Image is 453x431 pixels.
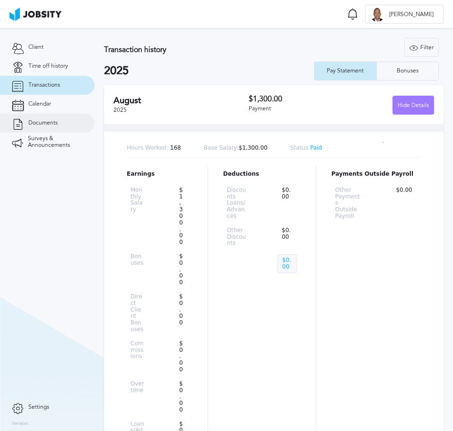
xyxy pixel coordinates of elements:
p: $0.00 [174,381,189,413]
p: Commissions [131,341,144,373]
p: $0.00 [174,294,189,333]
p: $1,300.00 [204,145,268,152]
p: $1,300.00 [174,187,189,246]
span: Client [28,44,44,51]
span: Status: [290,144,310,151]
p: Discounts Loans/Advances [227,187,247,220]
span: Documents [28,120,58,126]
p: $0.00 [277,254,297,273]
span: Calendar [28,101,51,108]
div: Payment [249,106,341,112]
span: Time off history [28,63,68,70]
p: Monthly Salary [131,187,144,246]
span: Base Salary: [204,144,239,151]
button: J[PERSON_NAME] [365,5,444,24]
span: Settings [28,404,49,411]
div: J [370,8,384,22]
p: Earnings [127,171,192,178]
label: Version: [12,421,29,427]
p: $0.00 [391,187,417,220]
span: Transactions [28,82,60,89]
p: Payments Outside Payroll [331,171,421,178]
p: $0.00 [174,253,189,286]
span: [PERSON_NAME] [384,11,438,18]
p: $0.00 [277,187,297,220]
p: Direct Client Bonuses [131,294,144,333]
h3: $1,300.00 [249,95,341,103]
button: Hide Details [392,96,434,115]
h3: Transaction history [104,45,286,54]
p: 168 [127,145,181,152]
p: Other Payments Outside Payroll [335,187,361,220]
span: Hours Worked: [127,144,168,151]
p: Overtime [131,381,144,413]
p: Paid [290,145,322,152]
div: Bonuses [392,68,423,74]
div: Pay Statement [322,68,368,74]
p: Deductions [223,171,301,178]
p: $0.00 [174,341,189,373]
button: Filter [404,38,439,57]
p: Bonuses [131,253,144,286]
button: Pay Statement [314,62,376,81]
img: ab4bad089aa723f57921c736e9817d99.png [9,8,61,21]
span: Surveys & Announcements [28,135,83,149]
h2: August [113,96,249,106]
h2: 2025 [104,64,314,78]
button: Bonuses [376,62,439,81]
p: $0.00 [277,227,297,247]
span: 2025 [113,107,127,113]
p: Other Discounts [227,227,247,247]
